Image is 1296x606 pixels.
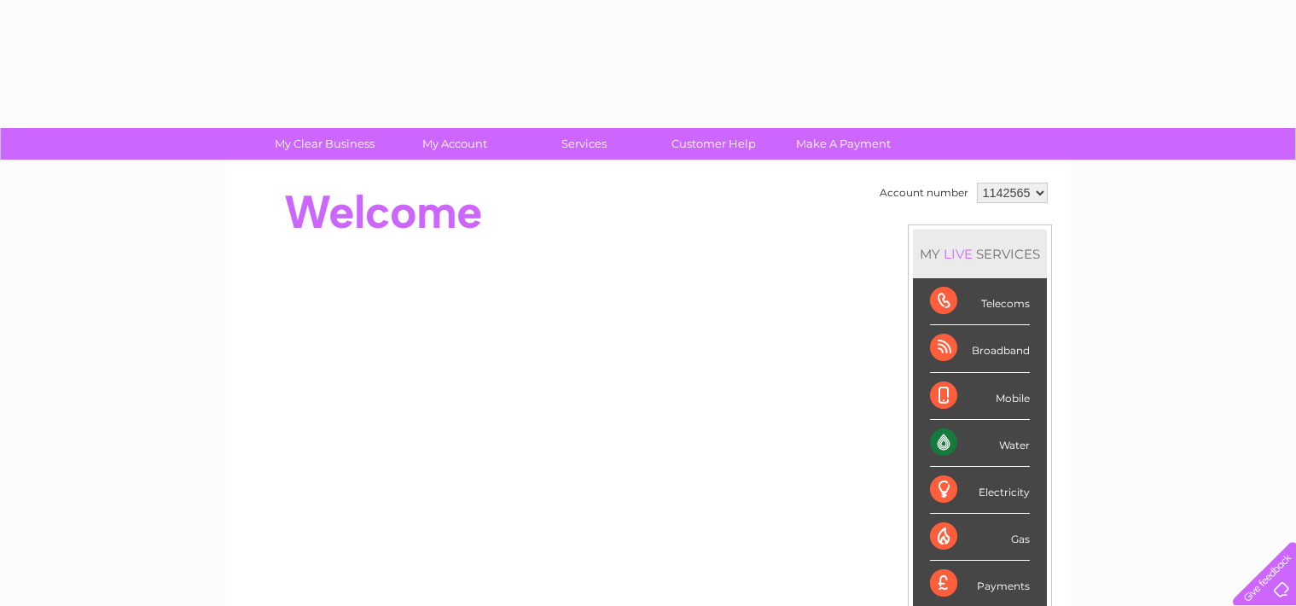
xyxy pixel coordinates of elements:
a: Services [514,128,654,160]
div: Electricity [930,467,1030,514]
div: LIVE [940,246,976,262]
a: My Clear Business [254,128,395,160]
div: Water [930,420,1030,467]
div: Gas [930,514,1030,561]
a: Make A Payment [773,128,914,160]
div: Mobile [930,373,1030,420]
a: Customer Help [643,128,784,160]
div: Telecoms [930,278,1030,325]
a: My Account [384,128,525,160]
td: Account number [875,178,973,207]
div: MY SERVICES [913,230,1047,278]
div: Broadband [930,325,1030,372]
